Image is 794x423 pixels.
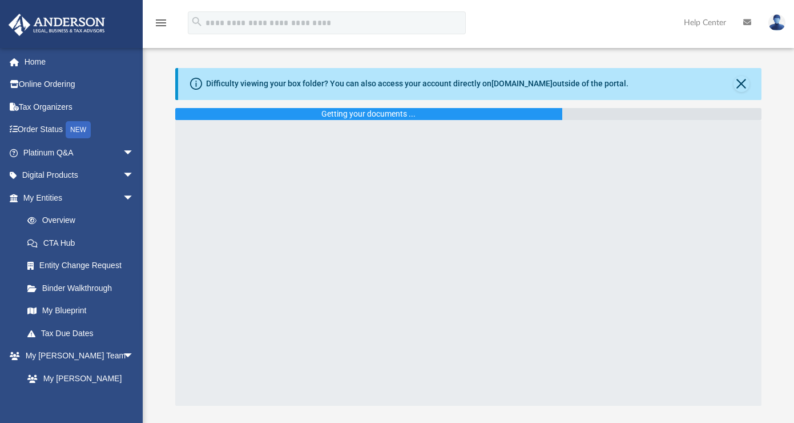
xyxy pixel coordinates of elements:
[16,277,151,300] a: Binder Walkthrough
[8,141,151,164] a: Platinum Q&Aarrow_drop_down
[491,79,553,88] a: [DOMAIN_NAME]
[8,186,151,209] a: My Entitiesarrow_drop_down
[16,322,151,345] a: Tax Due Dates
[8,164,151,187] a: Digital Productsarrow_drop_down
[8,345,146,368] a: My [PERSON_NAME] Teamarrow_drop_down
[16,300,146,322] a: My Blueprint
[768,14,785,31] img: User Pic
[123,164,146,187] span: arrow_drop_down
[154,22,168,30] a: menu
[8,95,151,118] a: Tax Organizers
[154,16,168,30] i: menu
[16,209,151,232] a: Overview
[733,76,749,92] button: Close
[191,15,203,28] i: search
[66,121,91,138] div: NEW
[16,254,151,277] a: Entity Change Request
[123,186,146,210] span: arrow_drop_down
[206,78,628,90] div: Difficulty viewing your box folder? You can also access your account directly on outside of the p...
[5,14,108,36] img: Anderson Advisors Platinum Portal
[16,367,140,404] a: My [PERSON_NAME] Team
[8,118,151,142] a: Order StatusNEW
[8,50,151,73] a: Home
[16,232,151,254] a: CTA Hub
[123,345,146,368] span: arrow_drop_down
[8,73,151,96] a: Online Ordering
[123,141,146,165] span: arrow_drop_down
[321,108,416,120] div: Getting your documents ...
